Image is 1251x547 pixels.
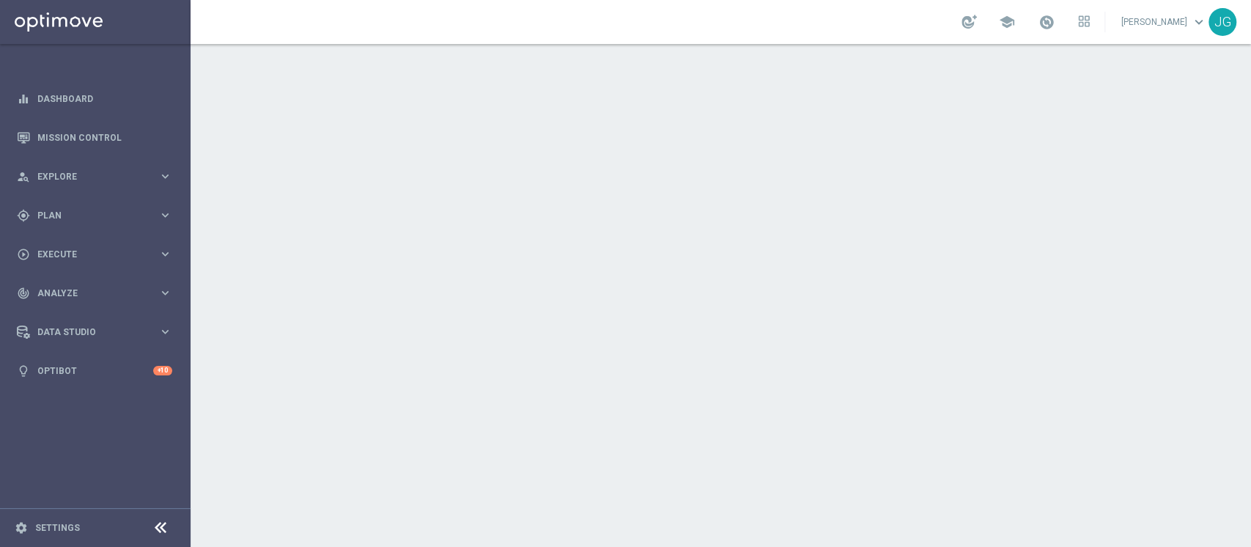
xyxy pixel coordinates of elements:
i: keyboard_arrow_right [158,247,172,261]
i: settings [15,521,28,535]
span: Execute [37,250,158,259]
div: JG [1208,8,1236,36]
a: Mission Control [37,118,172,157]
a: Dashboard [37,79,172,118]
div: +10 [153,366,172,375]
button: lightbulb Optibot +10 [16,365,173,377]
button: equalizer Dashboard [16,93,173,105]
div: Data Studio [17,326,158,339]
div: Explore [17,170,158,183]
i: play_circle_outline [17,248,30,261]
div: Execute [17,248,158,261]
i: track_changes [17,287,30,300]
i: keyboard_arrow_right [158,286,172,300]
button: gps_fixed Plan keyboard_arrow_right [16,210,173,221]
i: person_search [17,170,30,183]
a: Settings [35,524,80,532]
button: Data Studio keyboard_arrow_right [16,326,173,338]
span: Explore [37,172,158,181]
div: Dashboard [17,79,172,118]
button: person_search Explore keyboard_arrow_right [16,171,173,183]
a: [PERSON_NAME]keyboard_arrow_down [1120,11,1208,33]
button: Mission Control [16,132,173,144]
i: keyboard_arrow_right [158,169,172,183]
i: keyboard_arrow_right [158,325,172,339]
i: keyboard_arrow_right [158,208,172,222]
i: equalizer [17,92,30,106]
span: Plan [37,211,158,220]
i: gps_fixed [17,209,30,222]
button: track_changes Analyze keyboard_arrow_right [16,287,173,299]
i: lightbulb [17,364,30,378]
div: Optibot [17,351,172,390]
span: school [999,14,1015,30]
div: Analyze [17,287,158,300]
a: Optibot [37,351,153,390]
div: Plan [17,209,158,222]
span: Analyze [37,289,158,298]
div: Mission Control [17,118,172,157]
button: play_circle_outline Execute keyboard_arrow_right [16,249,173,260]
span: Data Studio [37,328,158,337]
span: keyboard_arrow_down [1191,14,1207,30]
